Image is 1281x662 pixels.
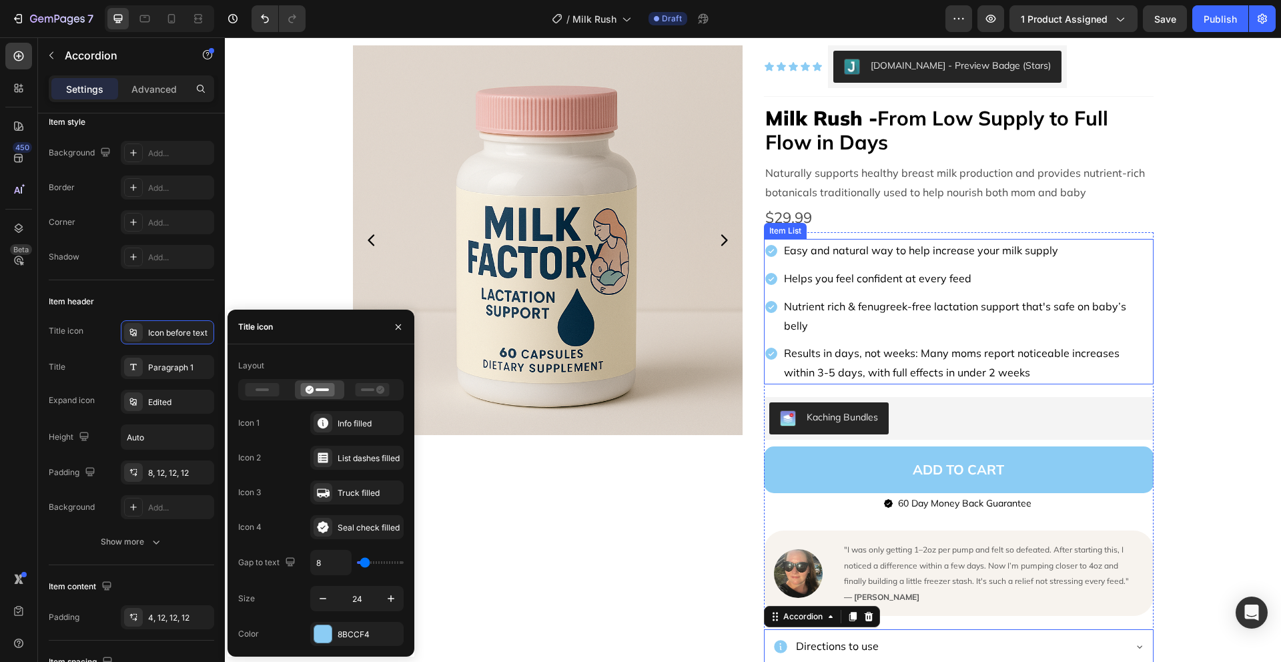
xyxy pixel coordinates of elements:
div: 4, 12, 12, 12 [148,612,211,624]
div: 8BCCF4 [338,629,400,641]
button: Save [1143,5,1187,32]
div: Color [238,628,259,640]
div: Size [238,593,255,605]
div: Title icon [49,325,83,337]
div: Height [49,428,92,446]
p: Settings [66,82,103,96]
p: Directions to use [571,599,654,619]
span: Milk Rush [572,12,616,26]
div: Padding [49,464,98,482]
div: Item style [49,116,85,128]
div: Item header [49,296,94,308]
span: / [566,12,570,26]
div: Corner [49,216,75,228]
span: 1 product assigned [1021,12,1108,26]
img: KachingBundles.png [555,373,571,389]
div: Undo/Redo [252,5,306,32]
div: Padding [49,611,79,623]
div: 8, 12, 12, 12 [148,467,211,479]
div: Background [49,144,113,162]
div: Icon 3 [238,486,261,499]
div: Title [49,361,65,373]
button: Show more [49,530,214,554]
div: 450 [13,142,32,153]
div: Background [49,501,95,513]
div: Add... [148,182,211,194]
p: Milk Rush - [540,69,927,117]
button: ADD TO CART [539,409,929,456]
div: Open Intercom Messenger [1236,597,1268,629]
div: Truck filled [338,487,400,499]
button: Publish [1192,5,1248,32]
div: Add... [148,252,211,264]
div: Kaching Bundles [582,373,653,387]
div: Beta [10,244,32,255]
div: Add... [148,147,211,159]
button: Carousel Next Arrow [491,195,507,211]
p: Naturally supports healthy breast milk production and provides nutrient-rich botanicals tradition... [540,126,927,165]
div: Icon 2 [238,452,261,464]
div: Item content [49,578,115,596]
p: Easy and natural way to help increase your milk supply [559,204,927,223]
div: ADD TO CART [688,420,779,444]
p: Advanced [131,82,177,96]
p: 7 [87,11,93,27]
div: Add... [148,502,211,514]
div: Border [49,182,75,194]
div: Icon before text [148,327,211,339]
div: List dashes filled [338,452,400,464]
div: Icon 1 [238,417,260,429]
div: Paragraph 1 [148,362,211,374]
div: Edited [148,396,211,408]
button: 1 product assigned [1009,5,1138,32]
div: Shadow [49,251,79,263]
iframe: Design area [225,37,1281,662]
div: Show more [101,535,163,549]
div: Publish [1204,12,1237,26]
button: Kaching Bundles [544,365,664,397]
img: Judgeme.png [619,21,635,37]
div: Add... [148,217,211,229]
p: 60 Day Money Back Guarantee [673,458,807,474]
div: Info filled [338,418,400,430]
div: Accordion [556,573,600,585]
button: Judge.me - Preview Badge (Stars) [608,13,837,45]
p: Nutrient rich & fenugreek-free lactation support that's safe on baby’s belly [559,260,927,298]
div: Gap to text [238,554,298,572]
p: Accordion [65,47,178,63]
div: $29.99 [539,166,929,196]
button: 7 [5,5,99,32]
div: [DOMAIN_NAME] - Preview Badge (Stars) [646,21,826,35]
img: gempages_558219374419248030-90fcc909-e392-4579-ae82-a470d0c637bf.png [549,512,598,561]
div: Item List [542,188,579,200]
span: Draft [662,13,682,25]
div: Layout [238,360,264,372]
strong: From Low Supply to Full Flow in Days [540,68,883,117]
input: Auto [121,425,213,449]
input: Auto [311,551,351,575]
strong: — [PERSON_NAME] [619,555,695,565]
p: Helps you feel confident at every feed [559,232,927,251]
span: Save [1154,13,1176,25]
div: Expand icon [49,394,95,406]
div: Seal check filled [338,522,400,534]
div: Icon 4 [238,521,262,533]
span: "I was only getting 1–2oz per pump and felt so defeated. After starting this, I noticed a differe... [619,507,906,549]
div: Title icon [238,321,273,333]
p: Results in days, not weeks: Many moms report noticeable increases within 3-5 days, with full effe... [559,306,927,345]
